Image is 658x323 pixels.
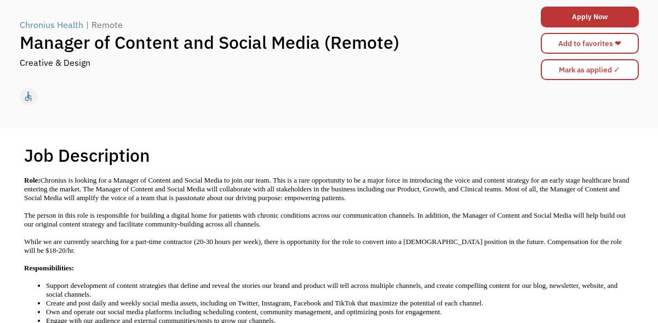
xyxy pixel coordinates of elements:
li: Own and operate our social media platforms including scheduling content, community management, an... [46,308,634,316]
li: Create and post daily and weekly social media assets, including on Twitter, Instagram, Facebook a... [46,299,634,308]
h1: Manager of Content and Social Media (Remote) [20,31,484,53]
p: Chronius is looking for a Manager of Content and Social Media to join our team. This is a rare op... [24,176,634,202]
a: Apply Now [541,7,639,27]
strong: Role: [24,176,41,184]
p: While we are currently searching for a part-time contractor (20-30 hours per week), there is oppo... [24,237,634,255]
strong: Responsibilities: [24,264,76,272]
input: Mark as applied ✓ [541,59,639,80]
div: | [86,18,89,31]
p: The person in this role is responsible for building a digital home for patients with chronic cond... [24,211,634,229]
div: Creative & Design [20,56,90,69]
div: accessible [22,88,34,105]
h1: Job Description [24,144,150,166]
form: Mark as applied form [541,56,639,83]
a: Chronius Health|Remote [20,18,125,31]
div: Remote [91,18,123,31]
div: Chronius Health [20,18,83,31]
li: Support development of content strategies that define and reveal the stories our brand and produc... [46,281,634,299]
a: Add to favorites ❤ [541,33,639,54]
